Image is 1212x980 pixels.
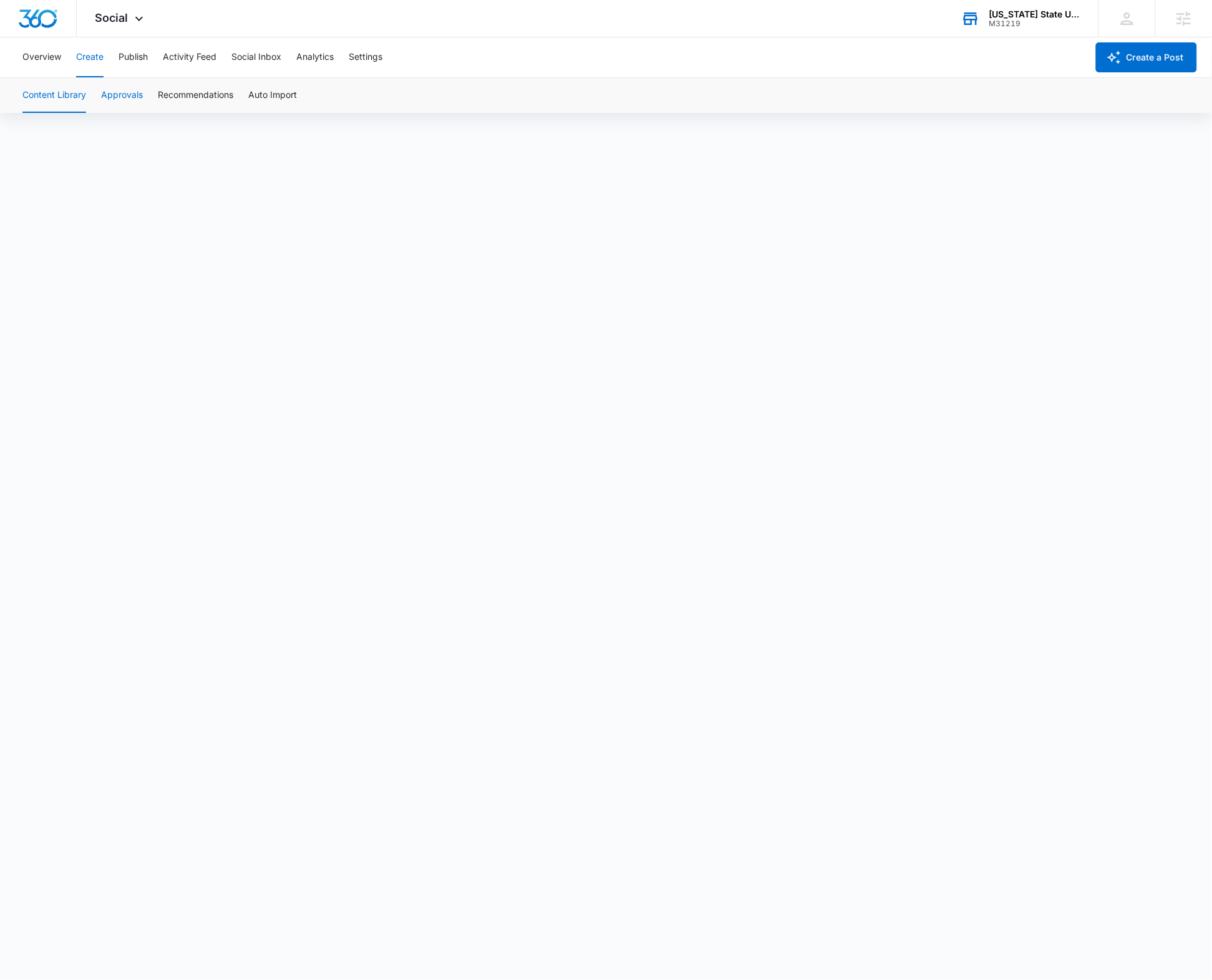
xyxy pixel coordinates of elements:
[158,78,233,113] button: Recommendations
[101,78,143,113] button: Approvals
[22,37,61,77] button: Overview
[95,11,128,24] span: Social
[119,37,148,77] button: Publish
[989,19,1080,28] div: account id
[231,37,281,77] button: Social Inbox
[296,37,334,77] button: Analytics
[1096,42,1197,72] button: Create a Post
[349,37,382,77] button: Settings
[22,78,86,113] button: Content Library
[248,78,297,113] button: Auto Import
[989,9,1080,19] div: account name
[163,37,216,77] button: Activity Feed
[76,37,104,77] button: Create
